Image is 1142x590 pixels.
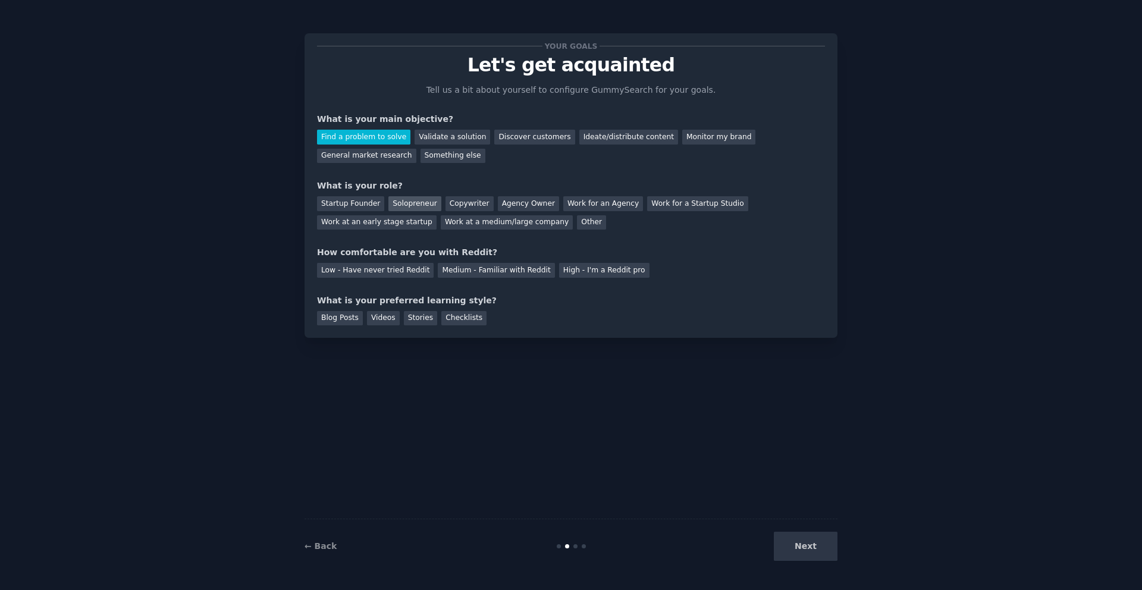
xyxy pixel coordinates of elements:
[563,196,643,211] div: Work for an Agency
[305,541,337,551] a: ← Back
[317,196,384,211] div: Startup Founder
[647,196,748,211] div: Work for a Startup Studio
[317,215,437,230] div: Work at an early stage startup
[317,294,825,307] div: What is your preferred learning style?
[317,55,825,76] p: Let's get acquainted
[559,263,650,278] div: High - I'm a Reddit pro
[438,263,554,278] div: Medium - Familiar with Reddit
[404,311,437,326] div: Stories
[682,130,755,145] div: Monitor my brand
[441,215,573,230] div: Work at a medium/large company
[421,149,485,164] div: Something else
[445,196,494,211] div: Copywriter
[542,40,600,52] span: Your goals
[317,311,363,326] div: Blog Posts
[317,180,825,192] div: What is your role?
[415,130,490,145] div: Validate a solution
[494,130,575,145] div: Discover customers
[317,263,434,278] div: Low - Have never tried Reddit
[317,113,825,125] div: What is your main objective?
[577,215,606,230] div: Other
[317,130,410,145] div: Find a problem to solve
[579,130,678,145] div: Ideate/distribute content
[441,311,487,326] div: Checklists
[317,149,416,164] div: General market research
[388,196,441,211] div: Solopreneur
[498,196,559,211] div: Agency Owner
[421,84,721,96] p: Tell us a bit about yourself to configure GummySearch for your goals.
[367,311,400,326] div: Videos
[317,246,825,259] div: How comfortable are you with Reddit?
